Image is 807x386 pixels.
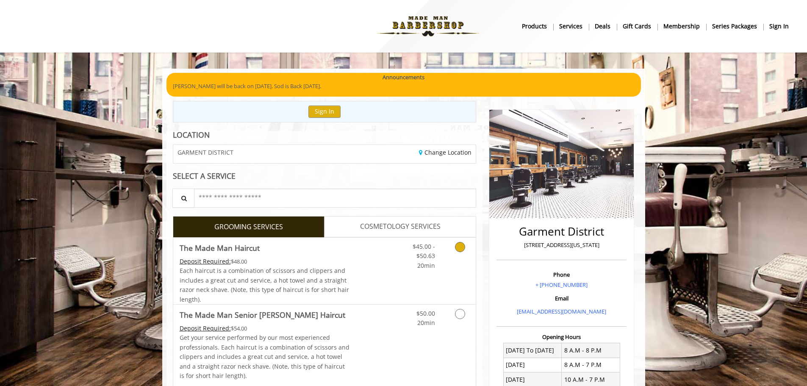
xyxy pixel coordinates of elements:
h3: Email [499,295,624,301]
h2: Garment District [499,225,624,238]
b: Deals [595,22,610,31]
span: $45.00 - $50.63 [413,242,435,260]
a: MembershipMembership [657,20,706,32]
button: Sign In [308,106,341,118]
b: sign in [769,22,789,31]
div: $48.00 [180,257,350,266]
span: $50.00 [416,309,435,317]
span: Each haircut is a combination of scissors and clippers and includes a great cut and service, a ho... [180,267,349,303]
b: Services [559,22,582,31]
a: Change Location [419,148,471,156]
a: [EMAIL_ADDRESS][DOMAIN_NAME] [517,308,606,315]
b: The Made Man Haircut [180,242,260,254]
a: DealsDeals [589,20,617,32]
b: The Made Man Senior [PERSON_NAME] Haircut [180,309,345,321]
h3: Opening Hours [496,334,627,340]
b: Announcements [383,73,424,82]
a: Series packagesSeries packages [706,20,763,32]
span: This service needs some Advance to be paid before we block your appointment [180,324,231,332]
p: Get your service performed by our most experienced professionals. Each haircut is a combination o... [180,333,350,380]
div: $54.00 [180,324,350,333]
img: Made Man Barbershop logo [370,3,486,50]
a: ServicesServices [553,20,589,32]
p: [STREET_ADDRESS][US_STATE] [499,241,624,250]
b: products [522,22,547,31]
span: GROOMING SERVICES [214,222,283,233]
h3: Phone [499,272,624,278]
a: Productsproducts [516,20,553,32]
td: 8 A.M - 8 P.M [562,343,620,358]
button: Service Search [172,189,194,208]
td: [DATE] [503,358,562,372]
p: [PERSON_NAME] will be back on [DATE]. Sod is Back [DATE]. [173,82,635,91]
span: GARMENT DISTRICT [177,149,233,156]
b: gift cards [623,22,651,31]
a: + [PHONE_NUMBER] [535,281,588,289]
b: Membership [663,22,700,31]
span: 20min [417,319,435,327]
td: [DATE] To [DATE] [503,343,562,358]
b: Series packages [712,22,757,31]
span: This service needs some Advance to be paid before we block your appointment [180,257,231,265]
div: SELECT A SERVICE [173,172,477,180]
a: Gift cardsgift cards [617,20,657,32]
span: COSMETOLOGY SERVICES [360,221,441,232]
b: LOCATION [173,130,210,140]
span: 20min [417,261,435,269]
td: 8 A.M - 7 P.M [562,358,620,372]
a: sign insign in [763,20,795,32]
